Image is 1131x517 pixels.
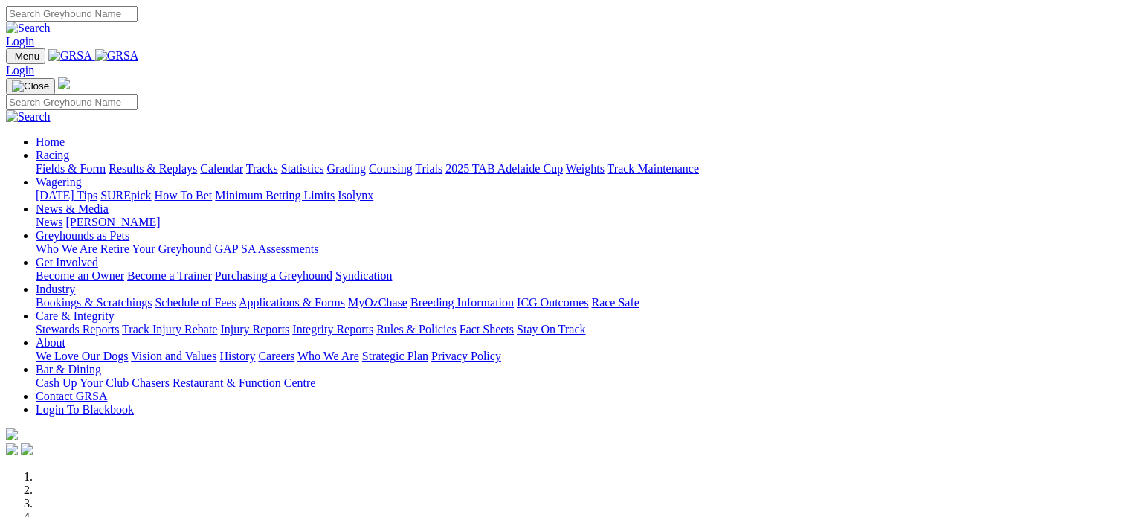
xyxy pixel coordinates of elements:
a: Grading [327,162,366,175]
a: Calendar [200,162,243,175]
a: Tracks [246,162,278,175]
img: logo-grsa-white.png [6,428,18,440]
div: About [36,350,1125,363]
a: MyOzChase [348,296,407,309]
img: GRSA [95,49,139,62]
a: Trials [415,162,442,175]
a: History [219,350,255,362]
a: Fact Sheets [460,323,514,335]
a: Purchasing a Greyhound [215,269,332,282]
a: Weights [566,162,605,175]
a: News [36,216,62,228]
img: twitter.svg [21,443,33,455]
a: News & Media [36,202,109,215]
a: Bar & Dining [36,363,101,376]
a: Bookings & Scratchings [36,296,152,309]
a: Integrity Reports [292,323,373,335]
a: Cash Up Your Club [36,376,129,389]
img: Search [6,22,51,35]
a: Coursing [369,162,413,175]
a: Results & Replays [109,162,197,175]
a: Fields & Form [36,162,106,175]
a: Stay On Track [517,323,585,335]
div: Racing [36,162,1125,176]
a: Chasers Restaurant & Function Centre [132,376,315,389]
a: Home [36,135,65,148]
button: Toggle navigation [6,48,45,64]
a: Schedule of Fees [155,296,236,309]
div: Bar & Dining [36,376,1125,390]
input: Search [6,6,138,22]
a: Industry [36,283,75,295]
div: Industry [36,296,1125,309]
input: Search [6,94,138,110]
div: Get Involved [36,269,1125,283]
a: Become a Trainer [127,269,212,282]
img: Close [12,80,49,92]
a: GAP SA Assessments [215,243,319,255]
div: Wagering [36,189,1125,202]
a: Login [6,35,34,48]
a: Become an Owner [36,269,124,282]
a: Statistics [281,162,324,175]
a: SUREpick [100,189,151,202]
a: Stewards Reports [36,323,119,335]
div: Care & Integrity [36,323,1125,336]
a: Vision and Values [131,350,216,362]
a: Greyhounds as Pets [36,229,129,242]
a: Track Maintenance [608,162,699,175]
a: [DATE] Tips [36,189,97,202]
img: facebook.svg [6,443,18,455]
a: Strategic Plan [362,350,428,362]
a: Syndication [335,269,392,282]
a: Login [6,64,34,77]
a: Race Safe [591,296,639,309]
img: GRSA [48,49,92,62]
a: Track Injury Rebate [122,323,217,335]
a: [PERSON_NAME] [65,216,160,228]
a: Retire Your Greyhound [100,243,212,255]
a: How To Bet [155,189,213,202]
a: ICG Outcomes [517,296,588,309]
div: News & Media [36,216,1125,229]
div: Greyhounds as Pets [36,243,1125,256]
img: logo-grsa-white.png [58,77,70,89]
a: Get Involved [36,256,98,269]
a: Contact GRSA [36,390,107,402]
a: Careers [258,350,294,362]
a: Wagering [36,176,82,188]
a: Who We Are [297,350,359,362]
img: Search [6,110,51,123]
button: Toggle navigation [6,78,55,94]
a: About [36,336,65,349]
span: Menu [15,51,39,62]
a: We Love Our Dogs [36,350,128,362]
a: Isolynx [338,189,373,202]
a: Applications & Forms [239,296,345,309]
a: Breeding Information [410,296,514,309]
a: Care & Integrity [36,309,115,322]
a: Login To Blackbook [36,403,134,416]
a: Privacy Policy [431,350,501,362]
a: 2025 TAB Adelaide Cup [445,162,563,175]
a: Who We Are [36,243,97,255]
a: Rules & Policies [376,323,457,335]
a: Racing [36,149,69,161]
a: Minimum Betting Limits [215,189,335,202]
a: Injury Reports [220,323,289,335]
